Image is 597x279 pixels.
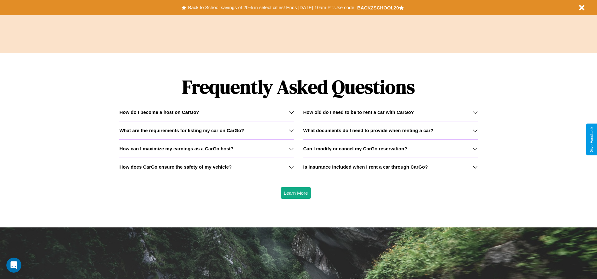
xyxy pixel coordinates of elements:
[303,164,428,170] h3: Is insurance included when I rent a car through CarGo?
[119,164,232,170] h3: How does CarGo ensure the safety of my vehicle?
[119,128,244,133] h3: What are the requirements for listing my car on CarGo?
[357,5,399,10] b: BACK2SCHOOL20
[281,187,311,199] button: Learn More
[303,146,407,151] h3: Can I modify or cancel my CarGo reservation?
[186,3,357,12] button: Back to School savings of 20% in select cities! Ends [DATE] 10am PT.Use code:
[589,127,594,152] div: Give Feedback
[6,258,21,273] iframe: Intercom live chat
[303,128,433,133] h3: What documents do I need to provide when renting a car?
[303,109,414,115] h3: How old do I need to be to rent a car with CarGo?
[119,146,234,151] h3: How can I maximize my earnings as a CarGo host?
[119,109,199,115] h3: How do I become a host on CarGo?
[119,71,477,103] h1: Frequently Asked Questions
